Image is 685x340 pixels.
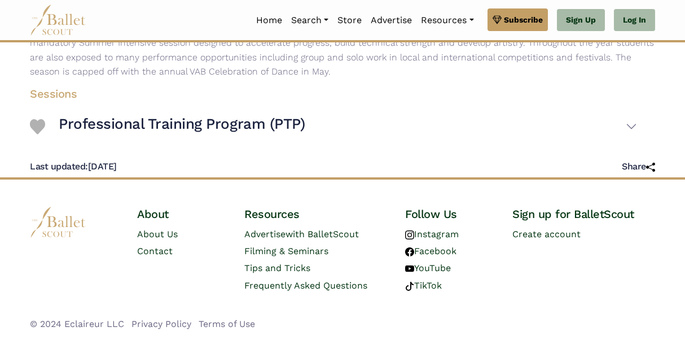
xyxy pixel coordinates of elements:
a: Subscribe [488,8,548,31]
a: YouTube [405,263,451,273]
h3: Professional Training Program (PTP) [59,115,305,134]
img: instagram logo [405,230,414,239]
a: Sign Up [557,9,605,32]
img: youtube logo [405,264,414,273]
a: Privacy Policy [131,319,191,329]
a: Advertisewith BalletScout [244,229,359,239]
a: Tips and Tricks [244,263,310,273]
a: Advertise [366,8,416,32]
img: logo [30,207,86,238]
a: Log In [614,9,655,32]
h5: [DATE] [30,161,117,173]
span: Last updated: [30,161,88,172]
a: Search [287,8,333,32]
h4: About [137,207,226,221]
span: with BalletScout [286,229,359,239]
a: Frequently Asked Questions [244,280,367,291]
h4: Sign up for BalletScout [512,207,655,221]
a: Store [333,8,366,32]
a: Contact [137,246,173,256]
img: tiktok logo [405,282,414,291]
a: Home [252,8,287,32]
button: Professional Training Program (PTP) [59,110,637,143]
a: TikTok [405,280,442,291]
a: Instagram [405,229,459,239]
h5: Share [622,161,655,173]
a: Terms of Use [199,319,255,329]
h4: Resources [244,207,387,221]
li: © 2024 Eclaireur LLC [30,317,124,332]
a: Filming & Seminars [244,246,328,256]
h4: Follow Us [405,207,494,221]
img: Heart [30,119,45,134]
span: Subscribe [504,14,543,26]
img: facebook logo [405,247,414,256]
h4: Sessions [21,86,646,101]
a: Resources [416,8,478,32]
a: Facebook [405,246,456,256]
a: Create account [512,229,581,239]
a: About Us [137,229,178,239]
img: gem.svg [493,14,502,26]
